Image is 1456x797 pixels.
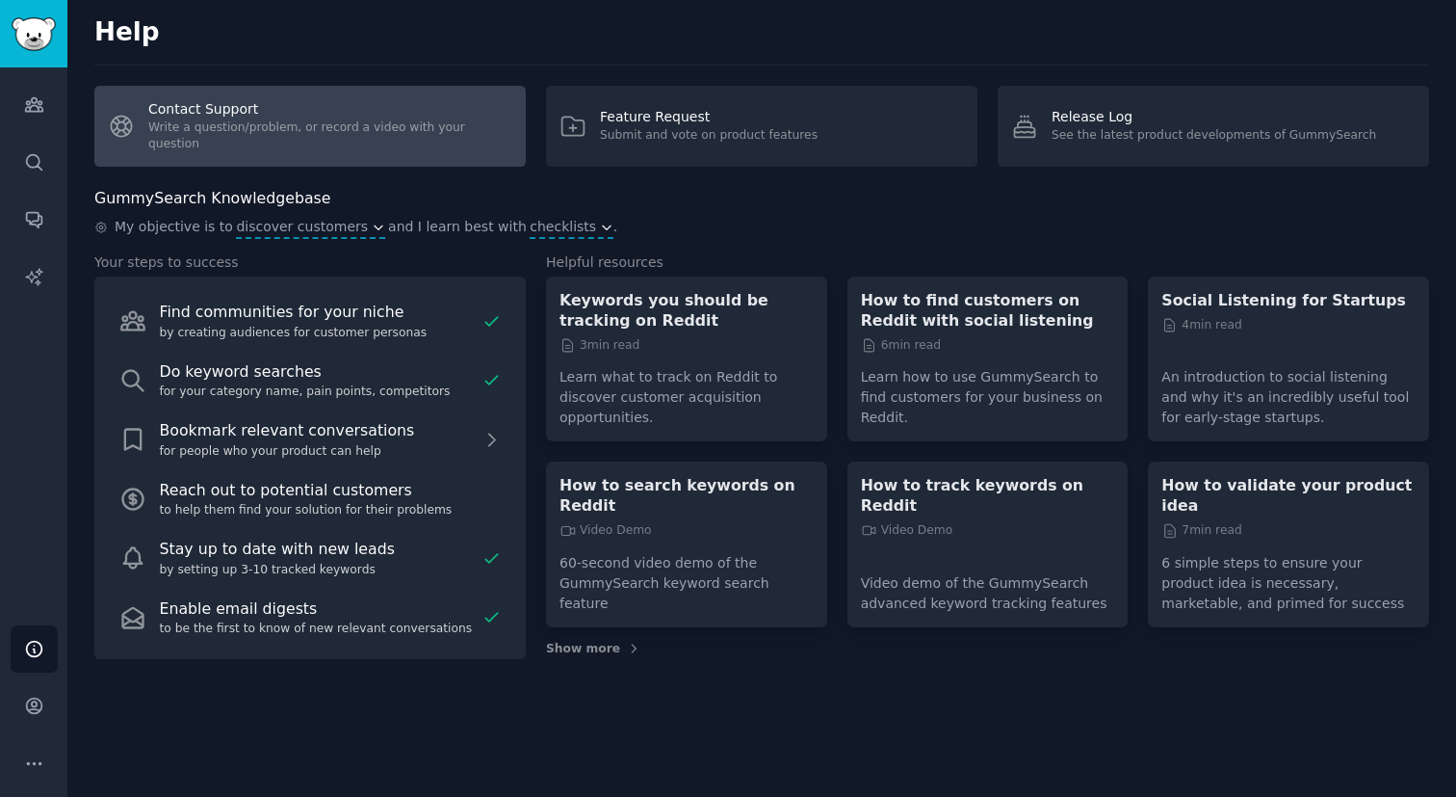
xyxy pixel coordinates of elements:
[236,217,384,237] button: discover customers
[160,621,475,638] div: to be the first to know of new relevant conversations
[600,127,818,145] div: Submit and vote on product features
[861,354,1115,428] p: Learn how to use GummySearch to find customers for your business on Reddit.
[94,217,1429,239] div: .
[94,17,1429,48] h2: Help
[108,471,512,527] a: Reach out to potential customersto help them find your solution for their problems
[861,560,1115,614] p: Video demo of the GummySearch advanced keyword tracking features
[559,522,652,540] span: Video Demo
[108,293,512,349] a: Find communities for your nicheby creating audiences for customer personas
[861,290,1115,331] a: How to find customers on Reddit with social listening
[1161,290,1416,310] a: Social Listening for Startups
[160,538,475,562] div: Stay up to date with new leads
[559,540,814,614] p: 60-second video demo of the GummySearch keyword search feature
[559,337,639,355] span: 3 min read
[1161,354,1416,428] p: An introduction to social listening and why it's an incredibly useful tool for early-stage startups.
[1052,127,1376,145] div: See the latest product developments of GummySearch
[546,86,977,167] a: Feature RequestSubmit and vote on product features
[1161,540,1416,614] p: 6 simple steps to ensure your product idea is necessary, marketable, and primed for success
[115,217,233,239] span: My objective is to
[160,479,502,503] div: Reach out to potential customers
[94,252,526,273] h3: Your steps to success
[559,354,814,428] p: Learn what to track on Reddit to discover customer acquisition opportunities.
[861,522,953,540] span: Video Demo
[861,337,941,355] span: 6 min read
[94,187,330,211] h2: GummySearch Knowledgebase
[1052,107,1376,127] div: Release Log
[861,475,1115,516] a: How to track keywords on Reddit
[108,412,512,467] a: Bookmark relevant conversationsfor people who your product can help
[12,17,56,51] img: GummySearch logo
[94,86,526,167] a: Contact SupportWrite a question/problem, or record a video with your question
[559,475,814,516] a: How to search keywords on Reddit
[1161,475,1416,516] a: How to validate your product idea
[108,530,512,586] a: Stay up to date with new leadsby setting up 3-10 tracked keywords
[388,217,527,239] span: and I learn best with
[1161,522,1241,540] span: 7 min read
[236,217,368,237] span: discover customers
[160,384,475,401] div: for your category name, pain points, competitors
[160,360,475,385] div: Do keyword searches
[600,107,818,127] div: Feature Request
[160,598,475,622] div: Enable email digests
[160,562,475,579] div: by setting up 3-10 tracked keywords
[998,86,1429,167] a: Release LogSee the latest product developments of GummySearch
[160,325,475,342] div: by creating audiences for customer personas
[546,252,1429,273] h3: Helpful resources
[160,443,475,461] div: for people who your product can help
[160,301,475,325] div: Find communities for your niche
[546,641,620,658] span: Show more
[530,217,612,237] button: checklists
[1161,317,1241,334] span: 4 min read
[559,290,814,331] a: Keywords you should be tracking on Reddit
[160,502,502,519] div: to help them find your solution for their problems
[108,590,512,646] a: Enable email digeststo be the first to know of new relevant conversations
[530,217,596,237] span: checklists
[108,353,512,409] a: Do keyword searchesfor your category name, pain points, competitors
[160,419,475,443] div: Bookmark relevant conversations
